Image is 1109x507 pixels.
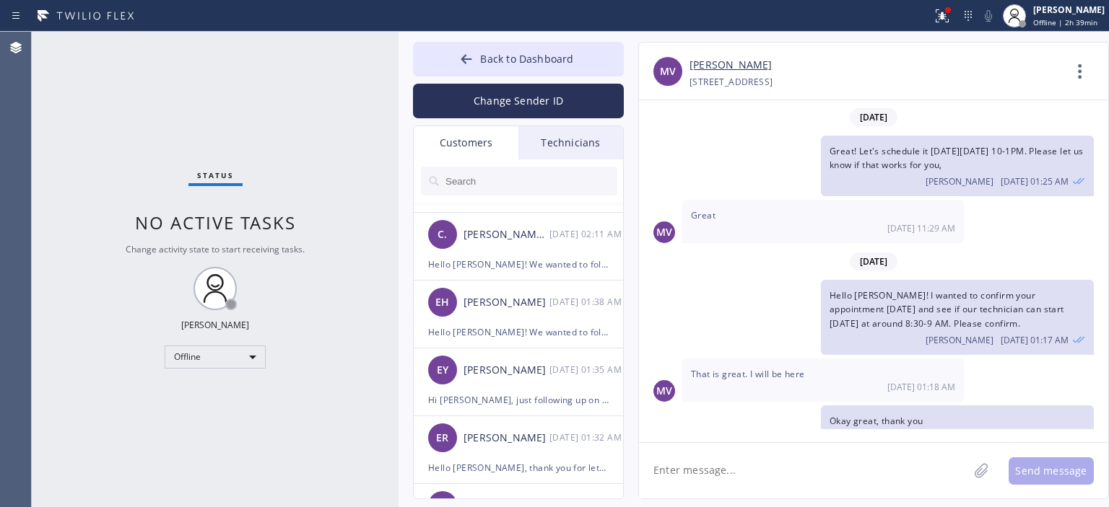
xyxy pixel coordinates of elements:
span: EY [437,362,448,379]
span: Hello [PERSON_NAME]! I wanted to confirm your appointment [DATE] and see if our technician can st... [830,289,1064,329]
div: Customers [414,126,518,159]
span: MV [656,224,672,241]
div: [PERSON_NAME] [464,294,549,311]
div: [PERSON_NAME] [181,319,249,331]
a: [PERSON_NAME] [690,57,772,74]
span: Back to Dashboard [480,52,573,66]
div: Hello [PERSON_NAME]! We wanted to follow up on Air Ducts Cleaning and let you know you can apply ... [428,324,609,340]
div: 10/06/2025 9:18 AM [682,358,964,402]
span: Great [691,209,716,221]
span: That is great. I will be here [691,368,805,380]
div: 09/22/2025 9:25 AM [821,136,1094,196]
button: Send message [1009,457,1094,485]
span: ER [436,430,448,446]
div: Hello [PERSON_NAME], thank you for letting us know. Please feel free to reach us back at any time... [428,459,609,476]
span: Okay great, thank you [830,415,923,427]
span: [DATE] 01:25 AM [1001,175,1069,188]
span: Offline | 2h 39min [1033,17,1097,27]
button: Back to Dashboard [413,42,624,76]
span: [DATE] 01:17 AM [1001,334,1069,346]
div: [PERSON_NAME] .. [464,226,549,243]
span: MV [656,383,672,400]
span: Great! Let's schedule it [DATE][DATE] 10-1PM. Please let us know if that works for you, [830,145,1084,171]
input: Search [444,167,617,195]
div: Offline [165,345,266,369]
div: Hello [PERSON_NAME]! We wanted to follow up on your Air Ducts Cleaning estimate and check if you ... [428,256,609,273]
span: [PERSON_NAME] [926,334,993,346]
div: [PERSON_NAME] [464,430,549,446]
button: Change Sender ID [413,84,624,118]
div: 09/26/2025 9:38 AM [549,294,625,310]
div: 10/06/2025 9:17 AM [821,280,1094,355]
div: [PERSON_NAME] [1033,4,1105,16]
div: 09/26/2025 9:32 AM [549,429,625,446]
div: 09/26/2025 9:35 AM [549,361,625,378]
span: Status [197,170,234,180]
div: 09/26/2025 9:11 AM [549,226,625,242]
span: No active tasks [135,211,296,234]
span: [DATE] [850,108,897,126]
span: [DATE] [850,252,897,270]
span: C. [438,226,447,243]
span: Change activity state to start receiving tasks. [126,243,305,255]
div: 09/23/2025 9:29 AM [682,200,964,243]
div: [STREET_ADDRESS] [690,74,773,90]
span: MV [660,63,676,80]
span: EH [435,294,449,311]
span: [DATE] 01:18 AM [887,381,955,393]
div: 10/06/2025 9:46 AM [821,405,1094,452]
div: Hi [PERSON_NAME], just following up on your air ducts cleaning estimate. Don’t forget you still h... [428,392,609,408]
div: Technicians [518,126,623,159]
span: [DATE] 11:29 AM [887,222,955,234]
div: [PERSON_NAME] [464,362,549,379]
button: Mute [978,6,999,26]
span: [PERSON_NAME] [926,175,993,188]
